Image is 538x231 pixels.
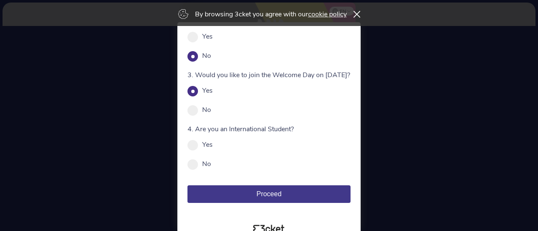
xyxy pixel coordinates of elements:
label: Yes [202,32,213,41]
a: cookie policy [308,10,347,19]
label: No [202,105,211,114]
label: Yes [202,86,213,95]
span: Proceed [256,190,282,197]
label: No [202,159,211,169]
p: By browsing 3cket you agree with our [195,10,347,19]
label: No [202,51,211,60]
p: 3. Would you like to join the Welcome Day on [DATE]? [187,70,351,80]
label: Yes [202,140,213,149]
p: 4. Are you an International Student? [187,125,351,134]
button: Proceed [187,185,351,203]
